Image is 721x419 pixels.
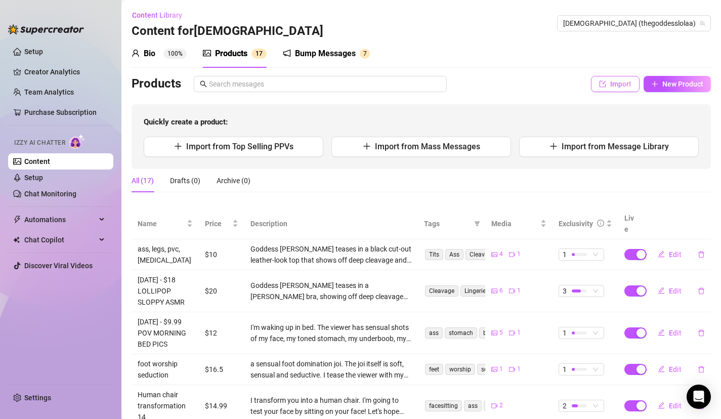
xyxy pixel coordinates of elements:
[250,395,412,417] div: I transform you into a human chair. I'm going to test your face by sitting on your face! Let's ho...
[132,76,181,92] h3: Products
[650,398,690,414] button: Edit
[509,366,515,372] span: video-camera
[24,64,105,80] a: Creator Analytics
[425,285,458,297] span: Cleavage
[8,24,84,34] img: logo-BBDzfeDw.svg
[425,327,443,339] span: ass
[699,20,705,26] span: team
[132,7,190,23] button: Content Library
[669,402,682,410] span: Edit
[517,364,521,374] span: 1
[517,328,521,338] span: 1
[170,175,200,186] div: Drafts (0)
[559,218,593,229] div: Exclusivity
[24,108,97,116] a: Purchase Subscription
[658,329,665,336] span: edit
[658,250,665,258] span: edit
[24,48,43,56] a: Setup
[13,236,20,243] img: Chat Copilot
[650,283,690,299] button: Edit
[509,330,515,336] span: video-camera
[331,137,511,157] button: Import from Mass Messages
[491,330,497,336] span: picture
[464,400,482,411] span: ass
[205,218,230,229] span: Price
[698,329,705,337] span: delete
[425,249,443,260] span: Tits
[563,364,567,375] span: 1
[509,288,515,294] span: video-camera
[650,325,690,341] button: Edit
[669,287,682,295] span: Edit
[491,403,497,409] span: video-camera
[14,138,65,148] span: Izzy AI Chatter
[662,80,703,88] span: New Product
[259,50,263,57] span: 7
[24,190,76,198] a: Chat Monitoring
[599,80,606,88] span: import
[563,285,567,297] span: 3
[132,354,199,385] td: foot worship seduction
[499,401,503,410] span: 2
[651,80,658,88] span: plus
[597,220,604,227] span: info-circle
[479,327,500,339] span: belly
[199,208,244,239] th: Price
[499,249,503,259] span: 4
[138,218,185,229] span: Name
[132,175,154,186] div: All (17)
[199,312,244,354] td: $12
[690,246,713,263] button: delete
[499,328,503,338] span: 5
[132,312,199,354] td: [DATE] - $9.99 POV MORNING BED PICS
[199,354,244,385] td: $16.5
[618,208,644,239] th: Live
[698,287,705,295] span: delete
[591,76,640,92] button: Import
[250,280,412,302] div: Goddess [PERSON_NAME] teases in a [PERSON_NAME] bra, showing off deep cleavage while seductively ...
[251,49,267,59] sup: 17
[644,76,711,92] button: New Product
[687,385,711,409] div: Open Intercom Messenger
[698,251,705,258] span: delete
[472,216,482,231] span: filter
[132,11,182,19] span: Content Library
[690,283,713,299] button: delete
[563,327,567,339] span: 1
[256,50,259,57] span: 1
[484,400,514,411] span: worship
[460,285,490,297] span: Lingerie
[445,327,477,339] span: stomach
[244,208,418,239] th: Description
[491,366,497,372] span: picture
[132,208,199,239] th: Name
[144,137,323,157] button: Import from Top Selling PPVs
[363,50,367,57] span: 7
[69,134,85,149] img: AI Chatter
[669,250,682,259] span: Edit
[375,142,480,151] span: Import from Mass Messages
[610,80,631,88] span: Import
[563,400,567,411] span: 2
[445,249,463,260] span: Ass
[24,174,43,182] a: Setup
[250,358,412,381] div: a sensual foot domination joi. The joi itself is soft, sensual and seductive. I tease the viewer ...
[24,262,93,270] a: Discover Viral Videos
[199,239,244,270] td: $10
[199,270,244,312] td: $20
[491,288,497,294] span: picture
[549,142,558,150] span: plus
[132,23,323,39] h3: Content for [DEMOGRAPHIC_DATA]
[477,364,499,375] span: soles
[144,48,155,60] div: Bio
[174,142,182,150] span: plus
[658,287,665,294] span: edit
[132,239,199,270] td: ass, legs, pvc, [MEDICAL_DATA]
[509,252,515,258] span: video-camera
[24,157,50,165] a: Content
[563,16,705,31] span: Goddess (thegoddesslolaa)
[499,286,503,296] span: 6
[563,249,567,260] span: 1
[424,218,470,229] span: Tags
[517,249,521,259] span: 1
